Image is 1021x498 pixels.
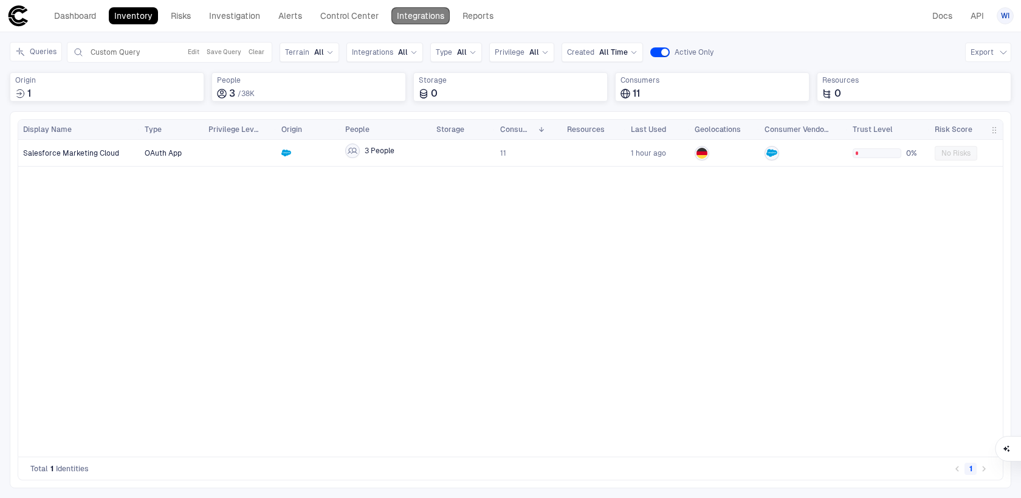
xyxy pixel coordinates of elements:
[631,125,666,134] span: Last Used
[208,125,260,134] span: Privilege Level
[241,89,255,98] span: 38K
[817,72,1011,102] div: Total resources accessed or granted by identities
[315,7,384,24] a: Control Center
[822,75,1006,85] span: Resources
[631,148,666,158] span: 1 hour ago
[23,148,119,158] span: Salesforce Marketing Cloud
[217,75,400,85] span: People
[204,7,266,24] a: Investigation
[23,125,72,134] span: Display Name
[238,89,241,98] span: /
[965,7,989,24] a: API
[413,72,608,102] div: Total storage locations where identities are stored
[765,125,831,134] span: Consumer Vendors
[10,72,204,102] div: Total sources where identities were created
[965,43,1011,62] button: Export
[285,47,309,57] span: Terrain
[56,464,89,474] span: Identities
[457,7,499,24] a: Reports
[599,47,628,57] span: All Time
[391,7,450,24] a: Integrations
[853,125,893,134] span: Trust Level
[834,88,841,100] span: 0
[935,125,972,134] span: Risk Score
[273,7,308,24] a: Alerts
[204,45,244,60] button: Save Query
[211,72,406,102] div: Total employees associated with identities
[15,75,199,85] span: Origin
[185,45,202,60] button: Edit
[145,125,162,134] span: Type
[633,88,640,100] span: 11
[91,47,140,57] span: Custom Query
[500,125,533,134] span: Consumers
[246,45,267,60] button: Clear
[927,7,958,24] a: Docs
[109,7,158,24] a: Inventory
[27,88,31,100] span: 1
[50,464,53,474] span: 1
[615,72,810,102] div: Total consumers using identities
[49,7,101,24] a: Dashboard
[675,47,713,57] span: Active Only
[457,47,467,57] span: All
[500,148,506,158] span: 11
[997,7,1014,24] button: WI
[696,148,707,159] img: DE
[695,125,741,134] span: Geolocations
[941,148,971,158] span: No Risks
[495,47,524,57] span: Privilege
[529,47,539,57] span: All
[906,148,925,158] span: 0%
[10,42,62,61] button: Queries
[30,464,48,474] span: Total
[1001,11,1009,21] span: WI
[345,125,370,134] span: People
[951,462,991,476] nav: pagination navigation
[567,125,605,134] span: Resources
[621,75,804,85] span: Consumers
[436,47,452,57] span: Type
[10,42,67,61] div: Expand queries side panel
[964,463,977,475] button: page 1
[631,148,666,158] div: 12/08/2025 10:00:32
[398,47,408,57] span: All
[229,88,235,100] span: 3
[766,148,777,159] div: Salesforce
[436,125,464,134] span: Storage
[165,7,196,24] a: Risks
[365,146,394,156] span: 3 People
[145,149,182,157] span: OAuth App
[314,47,324,57] span: All
[352,47,393,57] span: Integrations
[419,75,602,85] span: Storage
[431,88,438,100] span: 0
[567,47,594,57] span: Created
[281,125,302,134] span: Origin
